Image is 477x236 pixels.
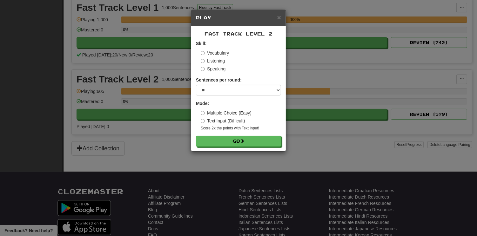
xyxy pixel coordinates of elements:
strong: Skill: [196,41,206,46]
label: Speaking [201,66,225,72]
label: Multiple Choice (Easy) [201,110,252,116]
label: Sentences per round: [196,77,242,83]
strong: Mode: [196,101,209,106]
input: Text Input (Difficult) [201,119,205,123]
button: Go [196,136,281,147]
input: Speaking [201,67,205,71]
small: Score 2x the points with Text Input ! [201,126,281,131]
input: Vocabulary [201,51,205,55]
span: × [277,14,281,21]
span: Fast Track Level 2 [205,31,272,36]
h5: Play [196,15,281,21]
label: Listening [201,58,225,64]
input: Listening [201,59,205,63]
button: Close [277,14,281,21]
label: Vocabulary [201,50,229,56]
label: Text Input (Difficult) [201,118,245,124]
input: Multiple Choice (Easy) [201,111,205,115]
